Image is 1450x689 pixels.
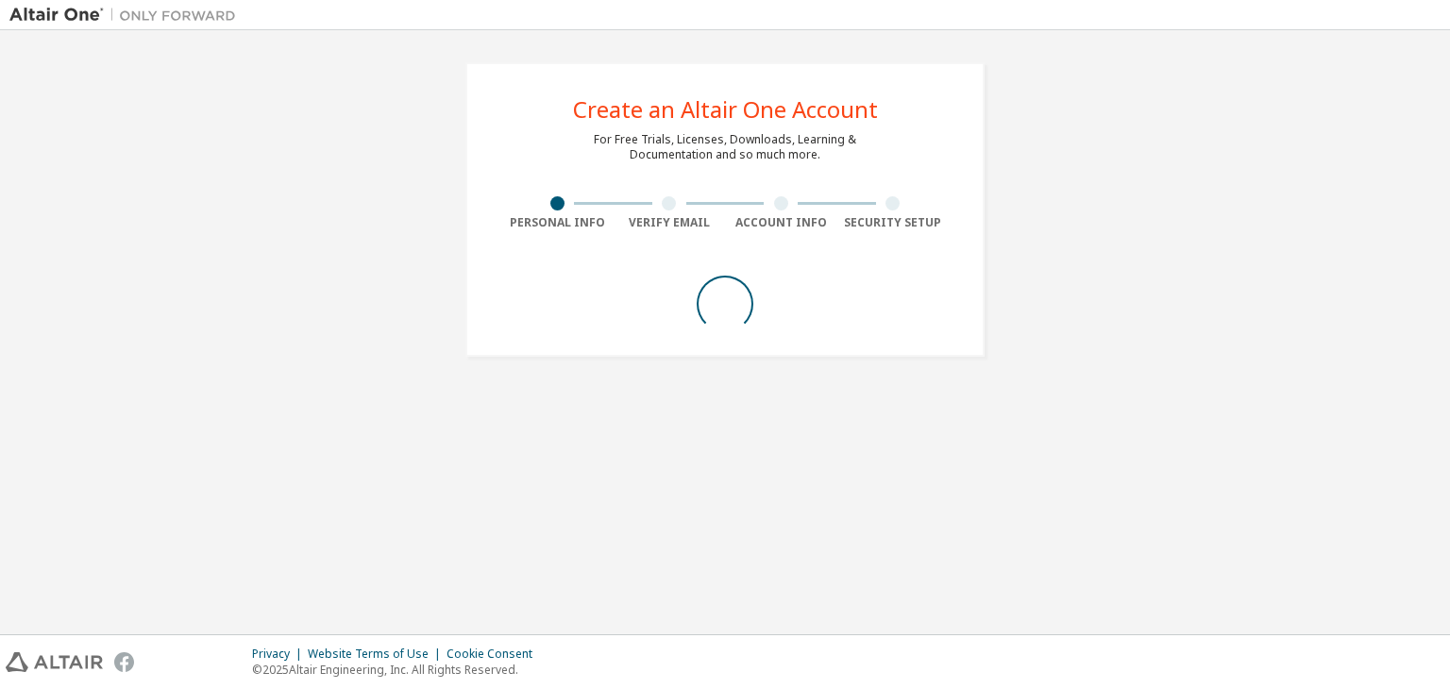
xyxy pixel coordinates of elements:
[725,215,837,230] div: Account Info
[9,6,245,25] img: Altair One
[837,215,950,230] div: Security Setup
[6,652,103,672] img: altair_logo.svg
[614,215,726,230] div: Verify Email
[114,652,134,672] img: facebook.svg
[252,647,308,662] div: Privacy
[573,98,878,121] div: Create an Altair One Account
[594,132,856,162] div: For Free Trials, Licenses, Downloads, Learning & Documentation and so much more.
[501,215,614,230] div: Personal Info
[447,647,544,662] div: Cookie Consent
[308,647,447,662] div: Website Terms of Use
[252,662,544,678] p: © 2025 Altair Engineering, Inc. All Rights Reserved.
